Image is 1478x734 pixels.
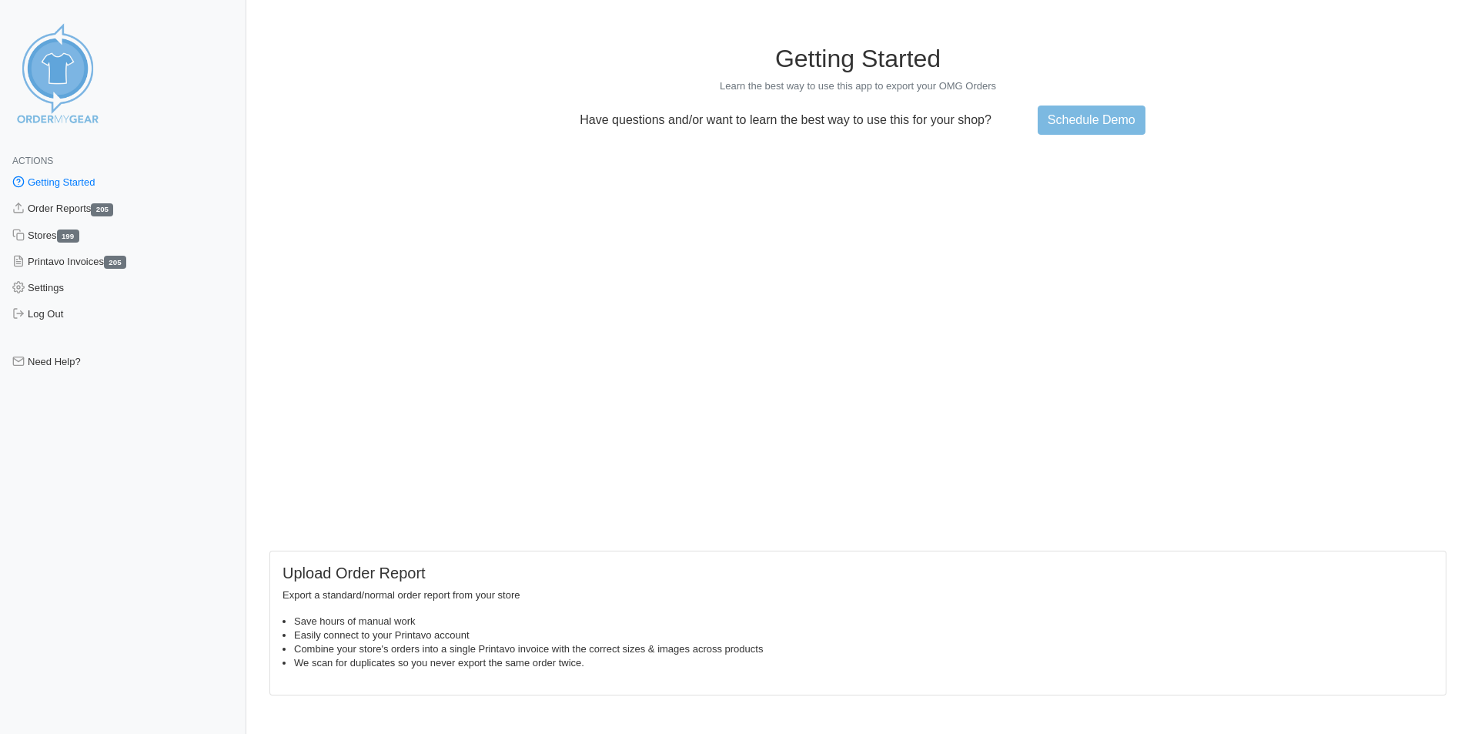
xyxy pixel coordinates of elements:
[57,230,79,243] span: 199
[12,156,53,166] span: Actions
[91,203,113,216] span: 205
[570,113,1001,127] p: Have questions and/or want to learn the best way to use this for your shop?
[1038,106,1145,135] a: Schedule Demo
[294,642,1433,656] li: Combine your store's orders into a single Printavo invoice with the correct sizes & images across...
[269,79,1446,93] p: Learn the best way to use this app to export your OMG Orders
[104,256,126,269] span: 205
[294,656,1433,670] li: We scan for duplicates so you never export the same order twice.
[294,628,1433,642] li: Easily connect to your Printavo account
[283,588,1433,602] p: Export a standard/normal order report from your store
[269,44,1446,73] h1: Getting Started
[283,564,1433,582] h5: Upload Order Report
[294,615,1433,628] li: Save hours of manual work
